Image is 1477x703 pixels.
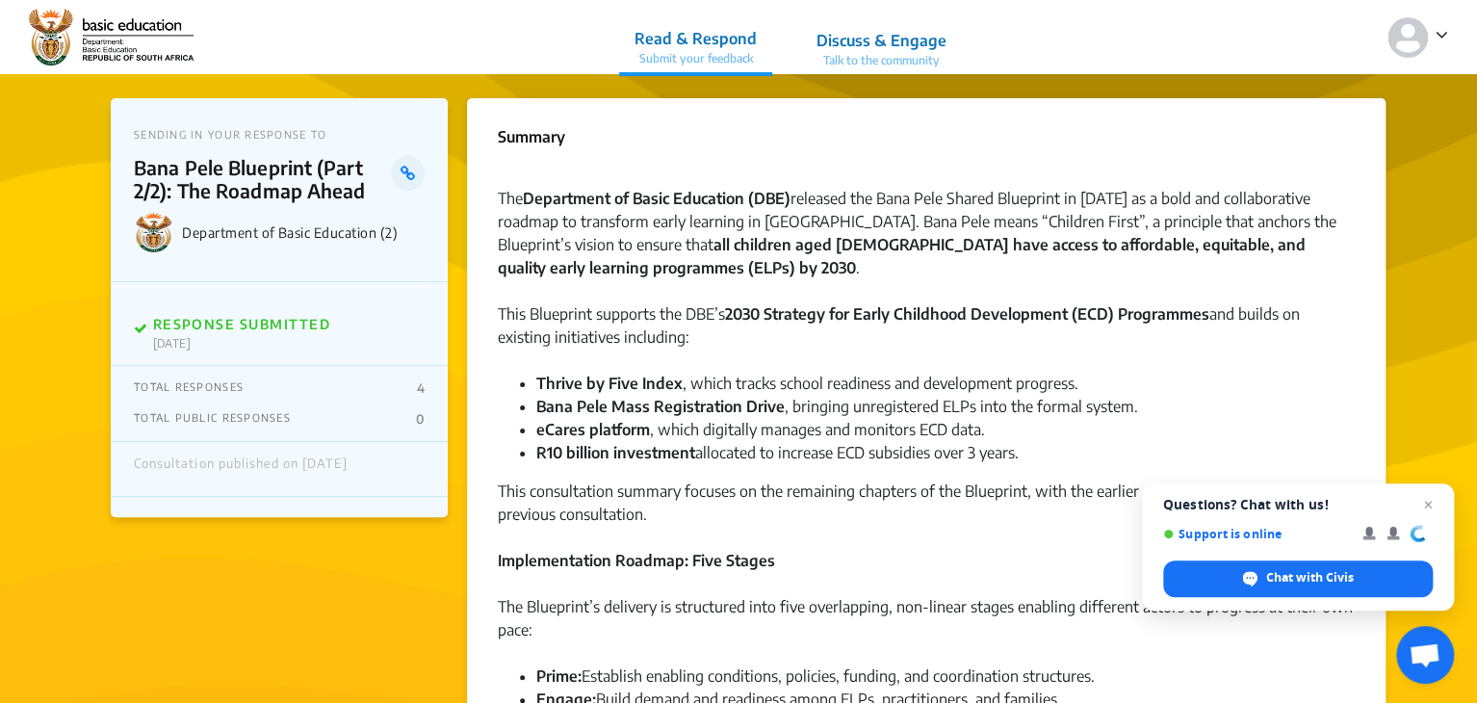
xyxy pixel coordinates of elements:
[536,372,1355,395] li: , which tracks school readiness and development progress.
[816,29,946,52] p: Discuss & Engage
[536,374,683,393] strong: Thrive by Five Index
[613,443,695,462] strong: investment
[498,125,565,148] p: Summary
[1163,527,1349,541] span: Support is online
[182,224,425,241] p: Department of Basic Education (2)
[1416,493,1439,516] span: Close chat
[498,235,1306,277] strong: all children aged [DEMOGRAPHIC_DATA] have access to affordable, equitable, and quality early lear...
[536,666,582,686] strong: Prime:
[153,336,330,351] p: [DATE]
[1163,560,1433,597] div: Chat with Civis
[416,411,425,427] p: 0
[536,395,1355,418] li: , bringing unregistered ELPs into the formal system.
[725,304,1209,324] strong: 2030 Strategy for Early Childhood Development (ECD) Programmes
[536,441,1355,464] li: allocated to increase ECD subsidies over 3 years.
[635,50,757,67] p: Submit your feedback
[1163,497,1433,512] span: Questions? Chat with us!
[498,551,775,570] strong: Implementation Roadmap: Five Stages
[1396,626,1454,684] div: Open chat
[153,316,330,332] p: RESPONSE SUBMITTED
[635,27,757,50] p: Read & Respond
[134,156,391,202] p: Bana Pele Blueprint (Part 2/2): The Roadmap Ahead
[498,187,1355,302] div: The released the Bana Pele Shared Blueprint in [DATE] as a bold and collaborative roadmap to tran...
[536,418,1355,441] li: , which digitally manages and monitors ECD data.
[134,411,291,427] p: TOTAL PUBLIC RESPONSES
[134,380,244,396] p: TOTAL RESPONSES
[134,128,425,141] p: SENDING IN YOUR RESPONSE TO
[498,595,1355,664] div: The Blueprint’s delivery is structured into five overlapping, non-linear stages enabling differen...
[134,456,348,482] div: Consultation published on [DATE]
[29,9,194,66] img: 2wffpoq67yek4o5dgscb6nza9j7d
[536,420,650,439] strong: eCares platform
[536,397,785,416] strong: Bana Pele Mass Registration Drive
[498,302,1355,372] div: This Blueprint supports the DBE’s and builds on existing initiatives including:
[417,380,425,396] p: 4
[523,189,790,208] strong: Department of Basic Education (DBE)
[536,443,609,462] strong: R10 billion
[536,664,1355,688] li: Establish enabling conditions, policies, funding, and coordination structures.
[134,212,174,252] img: Department of Basic Education (2) logo
[1387,17,1428,58] img: person-default.svg
[498,480,1355,549] div: This consultation summary focuses on the remaining chapters of the Blueprint, with the earlier ch...
[1266,569,1354,586] span: Chat with Civis
[816,52,946,69] p: Talk to the community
